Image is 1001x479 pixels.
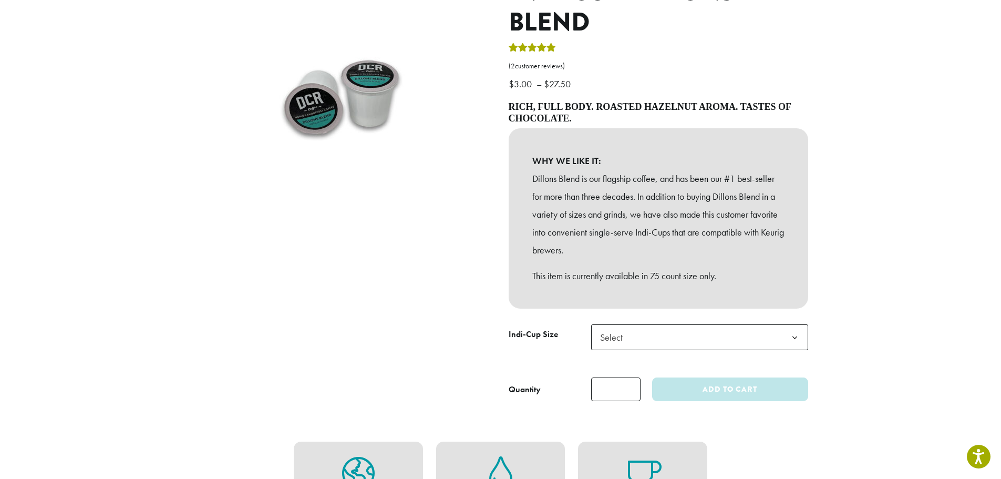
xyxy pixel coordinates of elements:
span: Select [591,324,808,350]
span: – [536,78,542,90]
p: Dillons Blend is our flagship coffee, and has been our #1 best-seller for more than three decades... [532,170,785,259]
h4: Rich, full body. Roasted hazelnut aroma. Tastes of chocolate. [509,101,808,124]
label: Indi-Cup Size [509,327,591,342]
b: WHY WE LIKE IT: [532,152,785,170]
span: 2 [511,62,515,70]
span: $ [509,78,514,90]
div: Rated 5.00 out of 5 [509,42,556,57]
bdi: 27.50 [544,78,573,90]
p: This item is currently available in 75 count size only. [532,267,785,285]
bdi: 3.00 [509,78,534,90]
div: Quantity [509,383,541,396]
span: $ [544,78,549,90]
a: (2customer reviews) [509,61,808,72]
input: Product quantity [591,378,641,401]
button: Add to cart [652,378,808,401]
span: Select [596,327,633,348]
